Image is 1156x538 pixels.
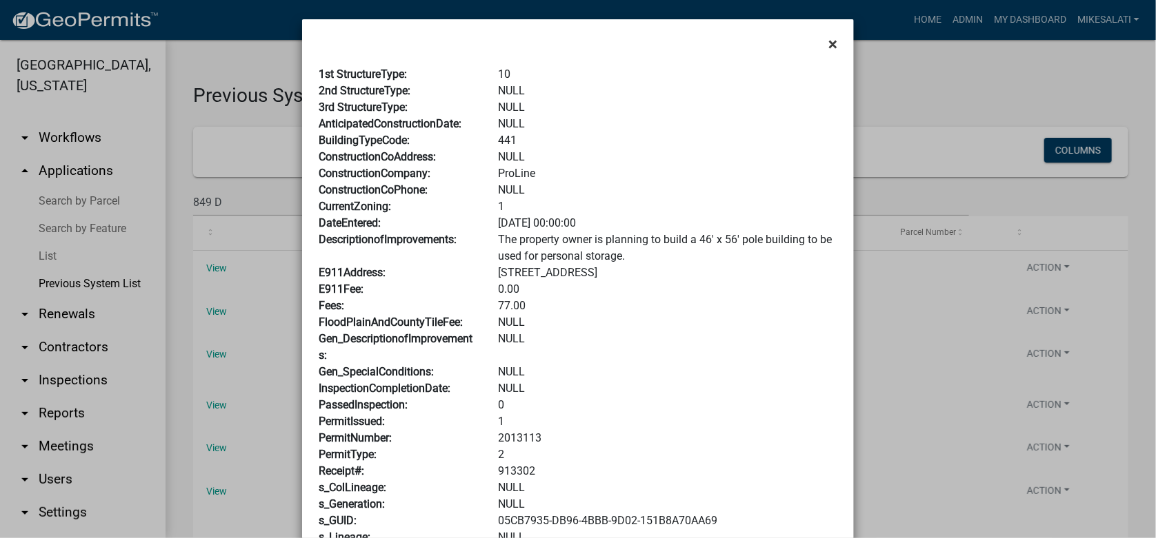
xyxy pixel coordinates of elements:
div: NULL [488,182,848,198]
b: CurrentZoning: [319,200,391,213]
b: Gen_DescriptionofImprovements: [319,332,472,362]
b: PermitIssued: [319,415,385,428]
b: PermitNumber: [319,431,392,444]
div: The property owner is planning to build a 46' x 56' pole building to be used for personal storage. [488,231,848,265]
div: 913302 [488,463,848,479]
b: s_Generation: [319,497,385,510]
div: [DATE] 00:00:00 [488,215,848,231]
b: DateEntered: [319,216,381,229]
b: Receipt#: [319,464,364,477]
div: NULL [488,364,848,380]
b: FloodPlainAndCountyTileFee: [319,315,463,329]
div: 2 [488,446,848,463]
b: 2nd StructureType: [319,84,410,97]
div: NULL [488,479,848,496]
b: ConstructionCoPhone: [319,183,428,196]
b: 1st StructureType: [319,68,407,81]
div: NULL [488,149,848,165]
b: ConstructionCoAddress: [319,150,436,163]
div: NULL [488,496,848,513]
b: BuildingTypeCode: [319,134,410,147]
b: InspectionCompletionDate: [319,382,450,395]
b: 3rd StructureType: [319,101,408,114]
b: DescriptionofImprovements: [319,233,457,246]
div: NULL [488,83,848,99]
b: PermitType: [319,448,377,461]
b: E911Address: [319,266,386,279]
div: 2013113 [488,430,848,446]
div: 0 [488,397,848,413]
div: 441 [488,132,848,149]
div: 77.00 [488,298,848,314]
b: Gen_SpecialConditions: [319,365,434,378]
b: s_ColLineage: [319,481,386,494]
div: NULL [488,331,848,364]
button: Close [817,25,848,63]
div: NULL [488,116,848,132]
span: × [828,34,837,54]
div: NULL [488,314,848,331]
div: NULL [488,99,848,116]
div: NULL [488,380,848,397]
b: E911Fee: [319,282,363,296]
div: 05CB7935-DB96-4BBB-9D02-151B8A70AA69 [488,513,848,529]
div: ProLine [488,165,848,182]
b: Fees: [319,299,344,312]
div: 1 [488,413,848,430]
b: AnticipatedConstructionDate: [319,117,461,130]
b: PassedInspection: [319,398,408,411]
div: 1 [488,198,848,215]
b: s_GUID: [319,514,357,527]
b: ConstructionCompany: [319,167,430,180]
div: 0.00 [488,281,848,298]
div: [STREET_ADDRESS] [488,265,848,281]
div: 10 [488,66,848,83]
